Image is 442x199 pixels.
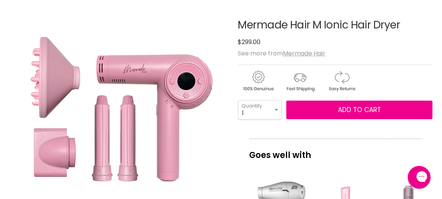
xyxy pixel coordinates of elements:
[283,49,326,58] a: Mermade Hair
[238,19,433,31] h1: Mermade Hair M Ionic Hair Dryer
[286,101,433,120] button: Add to cart
[338,105,381,114] span: Add to cart
[238,38,261,46] span: $299.00
[280,69,320,93] img: shipping.gif
[238,100,282,119] select: Quantity
[238,69,278,93] img: genuine.gif
[249,139,421,164] p: Goes well with
[238,49,326,58] span: See more from
[404,163,434,191] iframe: Gorgias live chat messenger
[322,69,362,93] img: returns.gif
